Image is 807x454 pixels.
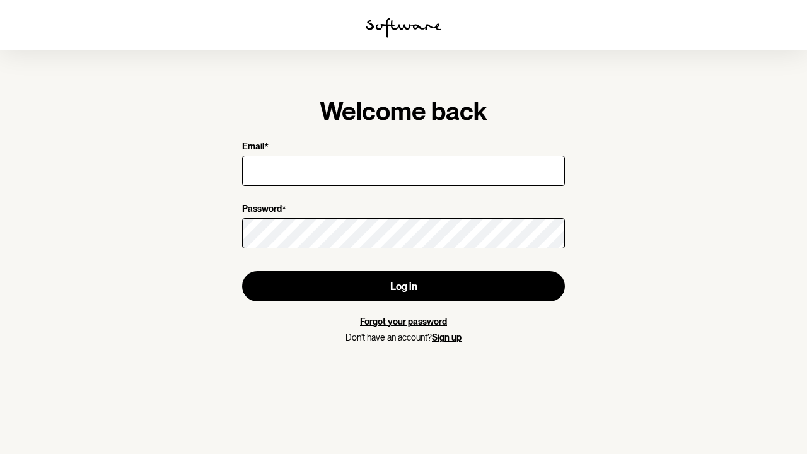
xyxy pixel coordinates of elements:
[242,271,565,301] button: Log in
[366,18,441,38] img: software logo
[242,332,565,343] p: Don't have an account?
[242,141,264,153] p: Email
[360,317,447,327] a: Forgot your password
[242,204,282,216] p: Password
[432,332,462,342] a: Sign up
[242,96,565,126] h1: Welcome back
